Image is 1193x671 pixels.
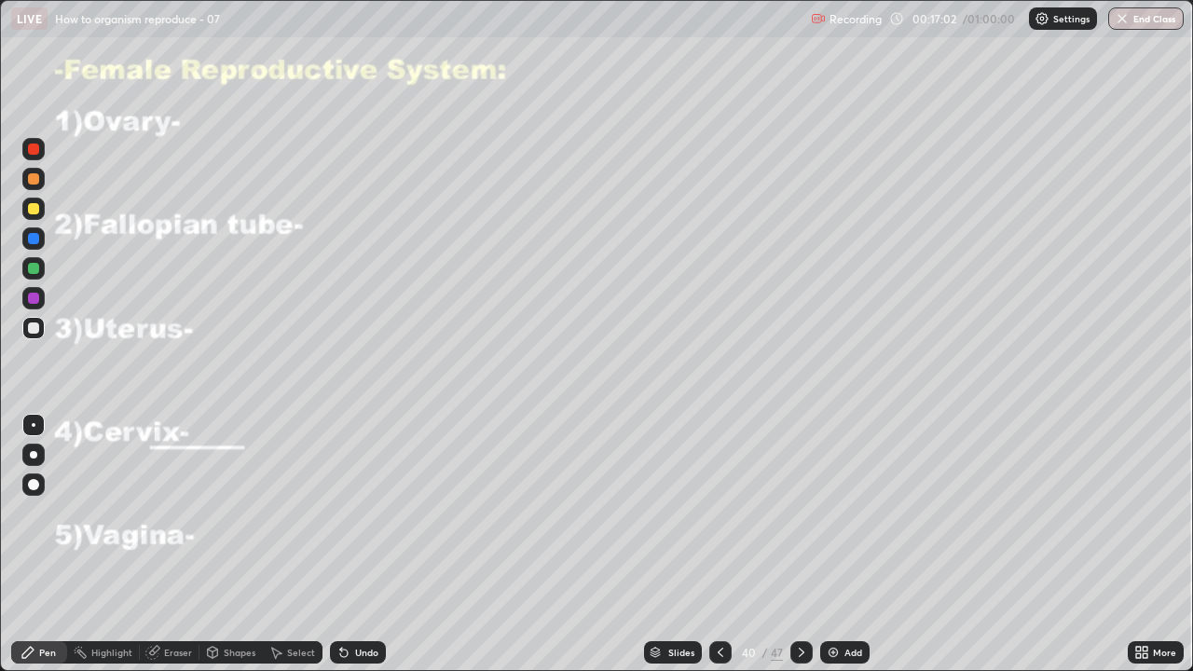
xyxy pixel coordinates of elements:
div: Add [844,648,862,657]
div: Slides [668,648,694,657]
p: LIVE [17,11,42,26]
img: recording.375f2c34.svg [811,11,826,26]
div: 40 [739,647,758,658]
div: Eraser [164,648,192,657]
p: How to organism reproduce - 07 [55,11,220,26]
div: Highlight [91,648,132,657]
img: end-class-cross [1115,11,1130,26]
img: class-settings-icons [1035,11,1049,26]
p: Settings [1053,14,1090,23]
div: Shapes [224,648,255,657]
button: End Class [1108,7,1184,30]
div: More [1153,648,1176,657]
p: Recording [830,12,882,26]
div: Pen [39,648,56,657]
div: 47 [771,644,783,661]
div: Undo [355,648,378,657]
div: Select [287,648,315,657]
img: add-slide-button [826,645,841,660]
div: / [761,647,767,658]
